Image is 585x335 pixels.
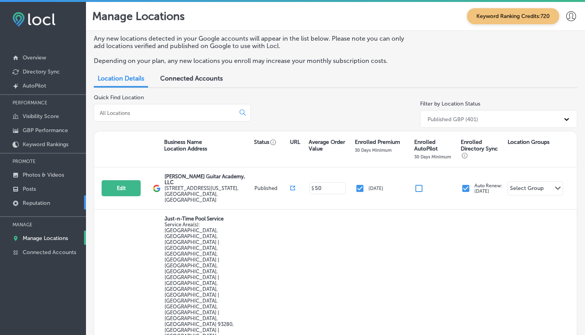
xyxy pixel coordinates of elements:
p: Enrolled AutoPilot [414,139,457,152]
p: Depending on your plan, any new locations you enroll may increase your monthly subscription costs. [94,57,408,64]
div: Select Group [510,185,544,194]
label: [STREET_ADDRESS][US_STATE] , [GEOGRAPHIC_DATA], [GEOGRAPHIC_DATA] [165,185,252,203]
p: Reputation [23,200,50,206]
p: Overview [23,54,46,61]
label: Filter by Location Status [420,100,480,107]
p: Keyword Rankings [23,141,68,148]
p: Status [254,139,290,145]
p: Manage Locations [23,235,68,242]
p: Connected Accounts [23,249,76,256]
p: [DATE] [369,186,383,191]
span: Location Details [98,75,144,82]
p: [PERSON_NAME] Guitar Academy, LLC [165,174,252,185]
p: Any new locations detected in your Google accounts will appear in the list below. Please note you... [94,35,408,50]
img: logo [153,185,161,192]
p: Enrolled Premium [355,139,400,145]
span: Connected Accounts [160,75,223,82]
p: Enrolled Directory Sync [461,139,504,159]
p: Directory Sync [23,68,60,75]
p: Location Groups [508,139,549,145]
img: fda3e92497d09a02dc62c9cd864e3231.png [13,12,55,27]
p: 30 Days Minimum [355,147,392,153]
p: Average Order Value [309,139,351,152]
p: Photos & Videos [23,172,64,178]
p: 30 Days Minimum [414,154,451,159]
span: Keyword Ranking Credits: 720 [467,8,559,24]
div: Published GBP (401) [428,116,478,122]
button: Edit [102,180,141,196]
p: URL [290,139,300,145]
p: Posts [23,186,36,192]
p: $ [311,186,314,191]
p: Manage Locations [92,10,185,23]
p: AutoPilot [23,82,46,89]
p: Visibility Score [23,113,59,120]
p: Published [254,185,290,191]
p: Just-n-Time Pool Service [165,216,252,222]
p: Auto Renew: [DATE] [474,183,503,194]
label: Quick Find Location [94,94,144,101]
p: Business Name Location Address [164,139,207,152]
input: All Locations [99,109,233,116]
p: GBP Performance [23,127,68,134]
